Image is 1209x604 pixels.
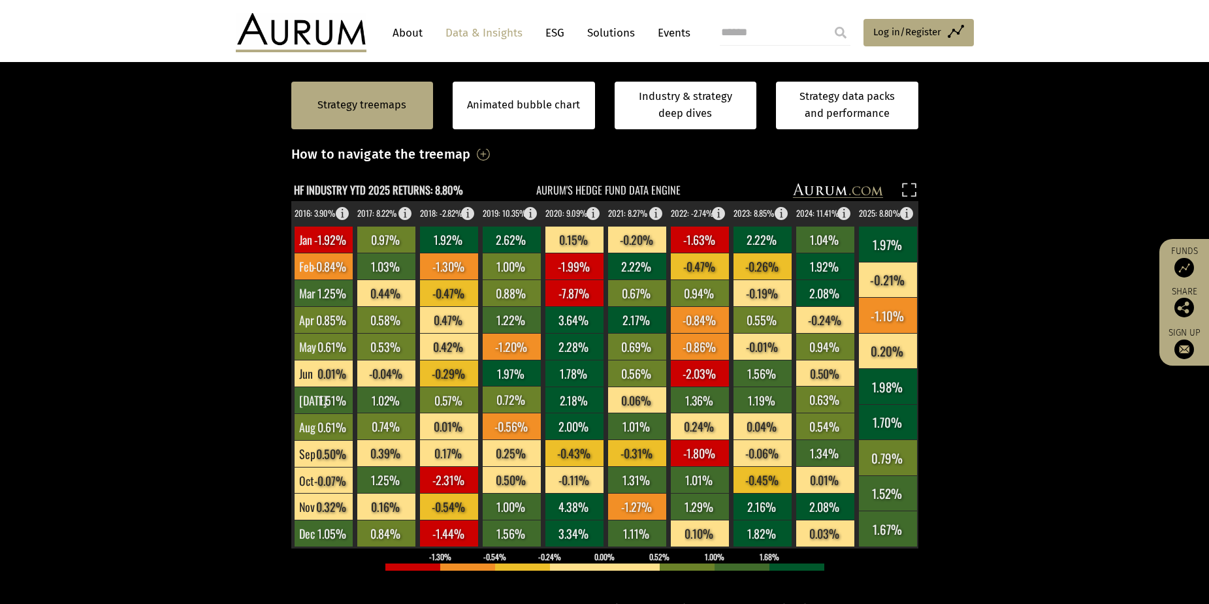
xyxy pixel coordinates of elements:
a: Sign up [1166,327,1202,359]
img: Share this post [1174,298,1194,317]
a: Industry & strategy deep dives [615,82,757,129]
span: Log in/Register [873,24,941,40]
a: Data & Insights [439,21,529,45]
a: ESG [539,21,571,45]
a: Solutions [581,21,641,45]
a: Events [651,21,690,45]
a: Strategy data packs and performance [776,82,918,129]
a: About [386,21,429,45]
a: Strategy treemaps [317,97,406,114]
h3: How to navigate the treemap [291,143,471,165]
img: Sign up to our newsletter [1174,340,1194,359]
a: Log in/Register [863,19,974,46]
img: Access Funds [1174,258,1194,278]
div: Share [1166,287,1202,317]
img: Aurum [236,13,366,52]
a: Animated bubble chart [467,97,580,114]
input: Submit [828,20,854,46]
a: Funds [1166,246,1202,278]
